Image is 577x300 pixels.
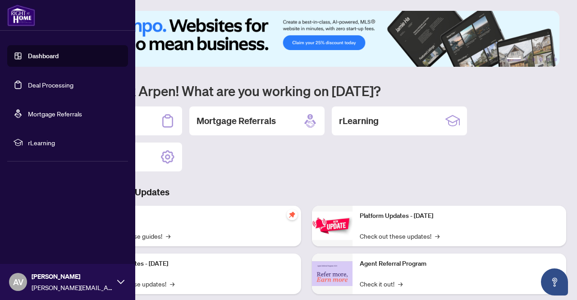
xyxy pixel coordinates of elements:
[197,115,276,127] h2: Mortgage Referrals
[312,261,353,286] img: Agent Referral Program
[507,58,521,61] button: 1
[360,279,403,289] a: Check it out!→
[28,138,122,148] span: rLearning
[539,58,543,61] button: 4
[554,58,557,61] button: 6
[32,272,113,282] span: [PERSON_NAME]
[13,276,23,288] span: AV
[360,231,440,241] a: Check out these updates!→
[28,110,82,118] a: Mortgage Referrals
[287,209,298,220] span: pushpin
[360,211,559,221] p: Platform Updates - [DATE]
[47,186,566,198] h3: Brokerage & Industry Updates
[546,58,550,61] button: 5
[170,279,174,289] span: →
[47,82,566,99] h1: Welcome back Arpen! What are you working on [DATE]?
[339,115,379,127] h2: rLearning
[47,11,559,67] img: Slide 0
[398,279,403,289] span: →
[435,231,440,241] span: →
[28,52,59,60] a: Dashboard
[532,58,536,61] button: 3
[312,212,353,240] img: Platform Updates - June 23, 2025
[32,282,113,292] span: [PERSON_NAME][EMAIL_ADDRESS][PERSON_NAME][DOMAIN_NAME]
[7,5,35,26] img: logo
[541,268,568,295] button: Open asap
[166,231,170,241] span: →
[525,58,528,61] button: 2
[28,81,73,89] a: Deal Processing
[360,259,559,269] p: Agent Referral Program
[95,211,294,221] p: Self-Help
[95,259,294,269] p: Platform Updates - [DATE]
